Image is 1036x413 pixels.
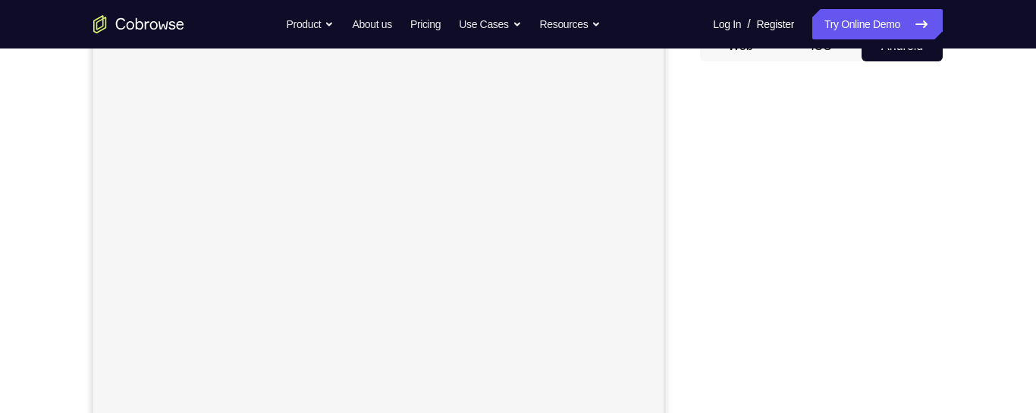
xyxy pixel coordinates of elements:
span: / [747,15,750,33]
button: Use Cases [459,9,521,39]
button: Resources [540,9,601,39]
a: Try Online Demo [812,9,943,39]
a: Go to the home page [93,15,184,33]
a: Pricing [410,9,441,39]
button: Product [287,9,334,39]
a: About us [352,9,391,39]
a: Register [757,9,794,39]
a: Log In [713,9,741,39]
